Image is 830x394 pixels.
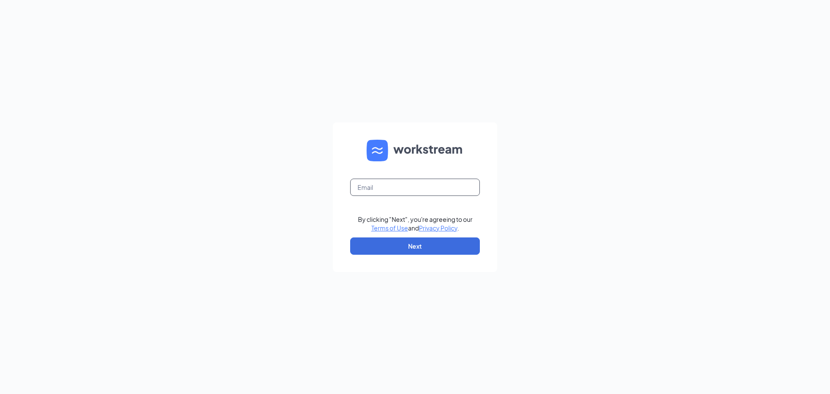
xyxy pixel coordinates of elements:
[358,215,472,232] div: By clicking "Next", you're agreeing to our and .
[350,237,480,255] button: Next
[371,224,408,232] a: Terms of Use
[419,224,457,232] a: Privacy Policy
[367,140,463,161] img: WS logo and Workstream text
[350,179,480,196] input: Email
